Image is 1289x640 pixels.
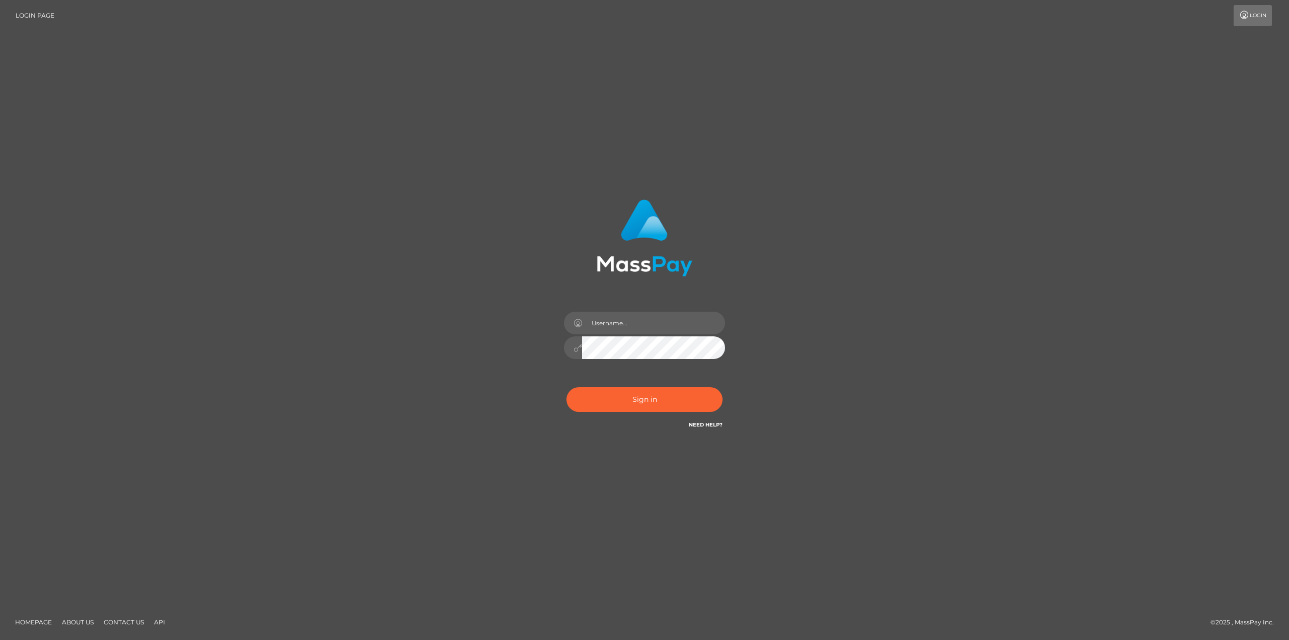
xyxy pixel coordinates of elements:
a: Homepage [11,614,56,630]
img: MassPay Login [597,199,692,276]
a: Need Help? [689,421,723,428]
input: Username... [582,312,725,334]
a: Contact Us [100,614,148,630]
a: Login Page [16,5,54,26]
a: API [150,614,169,630]
button: Sign in [566,387,723,412]
div: © 2025 , MassPay Inc. [1210,617,1281,628]
a: About Us [58,614,98,630]
a: Login [1234,5,1272,26]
